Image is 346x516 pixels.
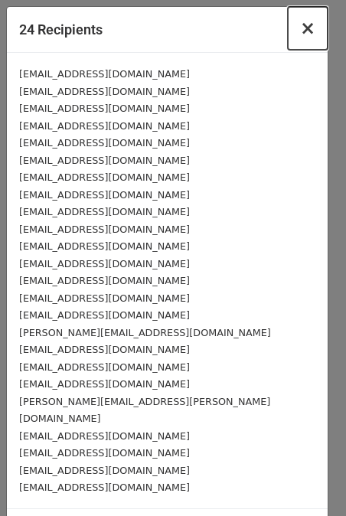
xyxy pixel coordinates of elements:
small: [PERSON_NAME][EMAIL_ADDRESS][DOMAIN_NAME] [19,327,271,338]
small: [EMAIL_ADDRESS][DOMAIN_NAME] [19,482,190,493]
h5: 24 Recipients [19,19,103,40]
small: [EMAIL_ADDRESS][DOMAIN_NAME] [19,171,190,183]
small: [EMAIL_ADDRESS][DOMAIN_NAME] [19,137,190,149]
small: [EMAIL_ADDRESS][DOMAIN_NAME] [19,309,190,321]
small: [EMAIL_ADDRESS][DOMAIN_NAME] [19,86,190,97]
small: [EMAIL_ADDRESS][DOMAIN_NAME] [19,258,190,269]
small: [EMAIL_ADDRESS][DOMAIN_NAME] [19,292,190,304]
small: [EMAIL_ADDRESS][DOMAIN_NAME] [19,344,190,355]
small: [EMAIL_ADDRESS][DOMAIN_NAME] [19,430,190,442]
small: [PERSON_NAME][EMAIL_ADDRESS][PERSON_NAME][DOMAIN_NAME] [19,396,270,425]
small: [EMAIL_ADDRESS][DOMAIN_NAME] [19,68,190,80]
small: [EMAIL_ADDRESS][DOMAIN_NAME] [19,378,190,390]
span: × [300,18,315,39]
small: [EMAIL_ADDRESS][DOMAIN_NAME] [19,155,190,166]
small: [EMAIL_ADDRESS][DOMAIN_NAME] [19,120,190,132]
iframe: Chat Widget [269,443,346,516]
small: [EMAIL_ADDRESS][DOMAIN_NAME] [19,103,190,114]
button: Close [288,7,328,50]
small: [EMAIL_ADDRESS][DOMAIN_NAME] [19,224,190,235]
small: [EMAIL_ADDRESS][DOMAIN_NAME] [19,361,190,373]
small: [EMAIL_ADDRESS][DOMAIN_NAME] [19,465,190,476]
small: [EMAIL_ADDRESS][DOMAIN_NAME] [19,189,190,201]
small: [EMAIL_ADDRESS][DOMAIN_NAME] [19,240,190,252]
small: [EMAIL_ADDRESS][DOMAIN_NAME] [19,447,190,459]
small: [EMAIL_ADDRESS][DOMAIN_NAME] [19,206,190,217]
small: [EMAIL_ADDRESS][DOMAIN_NAME] [19,275,190,286]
